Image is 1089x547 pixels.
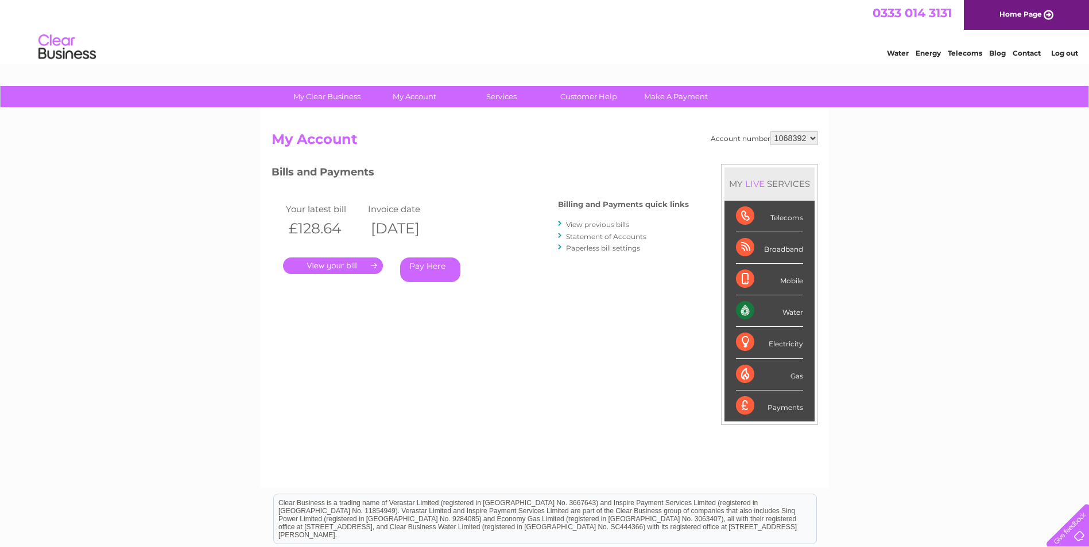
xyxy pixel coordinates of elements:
[736,327,803,358] div: Electricity
[711,131,818,145] div: Account number
[736,232,803,264] div: Broadband
[454,86,549,107] a: Services
[283,201,366,217] td: Your latest bill
[736,201,803,232] div: Telecoms
[566,220,629,229] a: View previous bills
[280,86,374,107] a: My Clear Business
[989,49,1006,57] a: Blog
[283,257,383,274] a: .
[365,217,448,240] th: [DATE]
[541,86,636,107] a: Customer Help
[272,131,818,153] h2: My Account
[1051,49,1078,57] a: Log out
[887,49,909,57] a: Water
[38,30,96,65] img: logo.png
[558,200,689,209] h4: Billing and Payments quick links
[400,257,460,282] a: Pay Here
[629,86,723,107] a: Make A Payment
[365,201,448,217] td: Invoice date
[367,86,462,107] a: My Account
[736,390,803,421] div: Payments
[736,359,803,390] div: Gas
[1013,49,1041,57] a: Contact
[873,6,952,20] a: 0333 014 3131
[272,164,689,184] h3: Bills and Payments
[566,232,646,241] a: Statement of Accounts
[283,217,366,240] th: £128.64
[566,244,640,252] a: Paperless bill settings
[916,49,941,57] a: Energy
[274,6,816,56] div: Clear Business is a trading name of Verastar Limited (registered in [GEOGRAPHIC_DATA] No. 3667643...
[736,295,803,327] div: Water
[736,264,803,295] div: Mobile
[724,167,815,200] div: MY SERVICES
[743,178,767,189] div: LIVE
[948,49,982,57] a: Telecoms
